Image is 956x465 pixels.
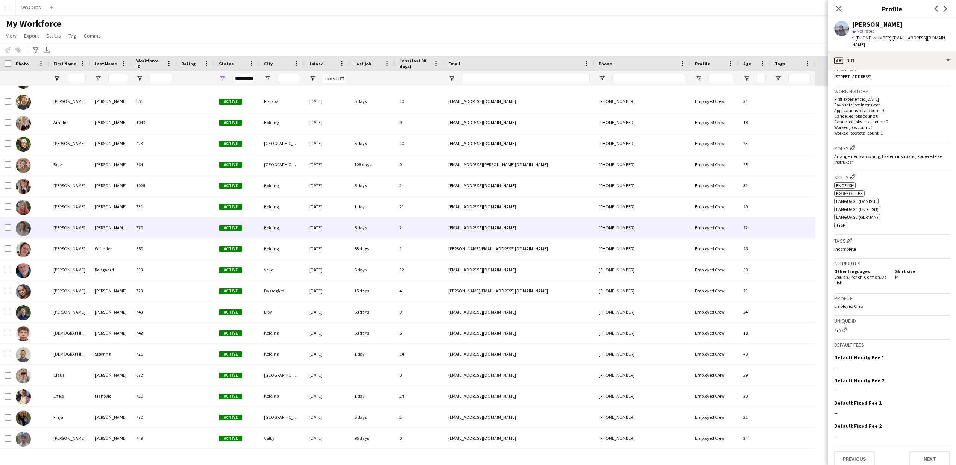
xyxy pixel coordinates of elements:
div: Kolding [259,217,305,238]
input: Email Filter Input [462,74,590,83]
div: 10 [395,91,444,112]
div: 731 [132,196,177,217]
div: [PHONE_NUMBER] [594,301,690,322]
div: [PERSON_NAME] [852,21,903,28]
div: [PERSON_NAME] [90,365,132,385]
span: Status [46,32,61,39]
button: Open Filter Menu [136,75,143,82]
div: [PHONE_NUMBER] [594,386,690,406]
div: Claus [49,365,90,385]
img: Cecilie Davidsen [16,305,31,320]
div: 20 [739,196,770,217]
div: Employed Crew [690,238,739,259]
div: [PHONE_NUMBER] [594,259,690,280]
div: 15 days [350,280,395,301]
div: [EMAIL_ADDRESS][DOMAIN_NAME] [444,365,594,385]
div: [DATE] [305,344,350,364]
div: [PERSON_NAME] [90,91,132,112]
div: 24 [395,386,444,406]
div: Employed Crew [690,91,739,112]
div: [EMAIL_ADDRESS][DOMAIN_NAME] [444,344,594,364]
div: 5 days [350,175,395,196]
div: [EMAIL_ADDRESS][DOMAIN_NAME] [444,428,594,448]
img: Christian Støvring [16,347,31,362]
app-action-btn: Advanced filters [31,45,40,55]
a: Export [21,31,42,41]
p: Favourite job: Instruktør [834,102,950,108]
div: 5 [395,323,444,343]
span: My Workforce [6,18,61,29]
div: 96 days [350,428,395,448]
div: 720 [132,386,177,406]
div: [PHONE_NUMBER] [594,154,690,175]
img: Carsten Rolsgaard [16,263,31,278]
div: 58 days [350,323,395,343]
div: Vejle [259,259,305,280]
div: [PERSON_NAME] [90,154,132,175]
span: Tags [775,61,785,67]
div: [PERSON_NAME] [49,217,90,238]
img: Bøje Andersen [16,158,31,173]
div: Ejby [259,301,305,322]
span: Status [219,61,234,67]
span: Language (German) [836,214,878,220]
div: Kolding [259,175,305,196]
img: Caroline Sommer [16,200,31,215]
div: 770 [132,217,177,238]
button: Open Filter Menu [695,75,702,82]
div: 5 days [350,217,395,238]
div: [GEOGRAPHIC_DATA] [259,365,305,385]
div: [EMAIL_ADDRESS][DOMAIN_NAME] [444,133,594,154]
div: [PERSON_NAME] [90,175,132,196]
div: 743 [132,301,177,322]
button: Open Filter Menu [309,75,316,82]
span: Active [219,183,242,189]
div: [DATE] [305,301,350,322]
span: [STREET_ADDRESS] [834,74,871,79]
div: Mahovic [90,386,132,406]
div: 20 [739,386,770,406]
div: [PHONE_NUMBER] [594,91,690,112]
span: Kørekort BE [836,191,863,196]
div: [DATE] [305,323,350,343]
div: [PHONE_NUMBER] [594,280,690,301]
div: [GEOGRAPHIC_DATA] [259,407,305,427]
div: 1 [395,238,444,259]
div: 749 [132,428,177,448]
div: [DATE] [305,154,350,175]
div: Employed Crew [690,112,739,133]
div: 5 days [350,407,395,427]
span: Last Name [95,61,117,67]
div: [EMAIL_ADDRESS][DOMAIN_NAME] [444,301,594,322]
div: Kolding [259,112,305,133]
div: [GEOGRAPHIC_DATA] [259,133,305,154]
div: 726 [132,344,177,364]
div: Kolding [259,196,305,217]
div: 21 [739,407,770,427]
div: 60 [739,259,770,280]
div: Employed Crew [690,386,739,406]
span: Active [219,141,242,147]
div: 5 days [350,133,395,154]
div: [PERSON_NAME] [90,196,132,217]
span: Jobs (last 90 days) [399,58,430,69]
div: 23 [739,280,770,301]
div: [DEMOGRAPHIC_DATA] [49,323,90,343]
div: Rolsgaard [90,259,132,280]
button: Open Filter Menu [743,75,750,82]
div: [PERSON_NAME] [49,259,90,280]
app-action-btn: Export XLSX [42,45,51,55]
input: Last Name Filter Input [108,74,127,83]
div: 12 [395,259,444,280]
span: Photo [16,61,29,67]
span: Rating [181,61,196,67]
div: [DATE] [305,112,350,133]
div: [DATE] [305,407,350,427]
span: Phone [599,61,612,67]
div: Amalie [49,112,90,133]
span: t. [PHONE_NUMBER] [852,35,891,41]
span: Joined [309,61,324,67]
div: Kolding [259,386,305,406]
div: [EMAIL_ADDRESS][DOMAIN_NAME] [444,386,594,406]
input: Tags Filter Input [788,74,811,83]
